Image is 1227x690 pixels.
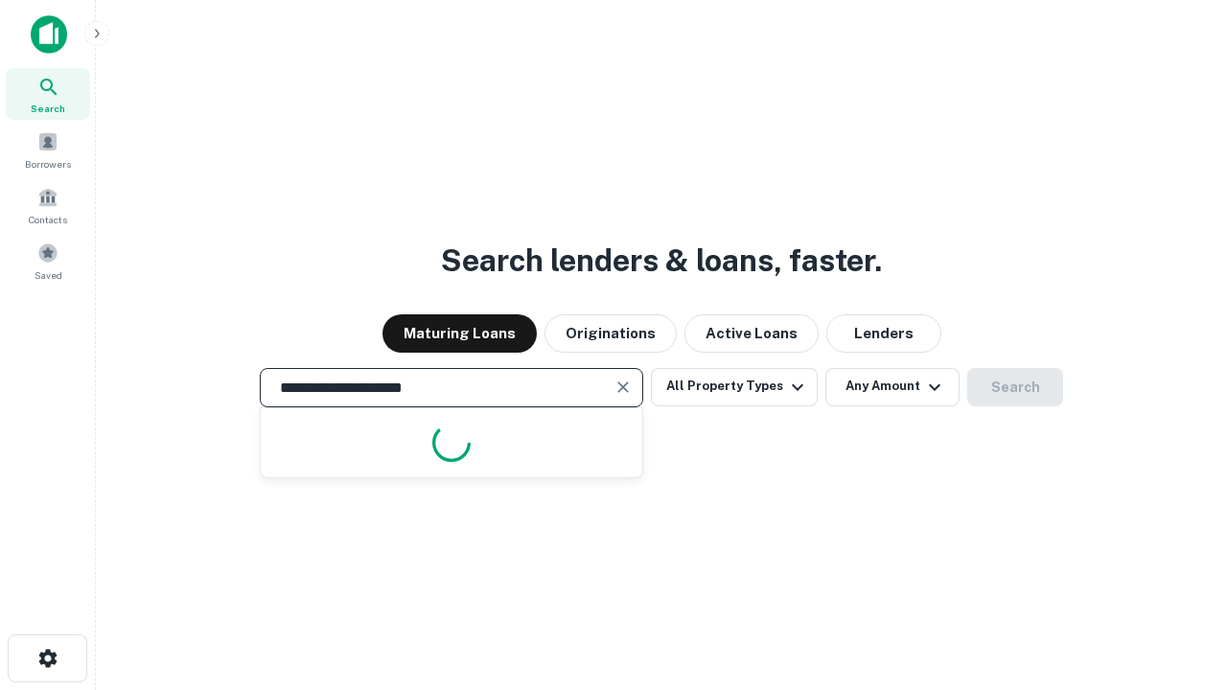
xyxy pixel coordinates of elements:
[6,235,90,287] a: Saved
[6,124,90,175] a: Borrowers
[1131,475,1227,567] iframe: Chat Widget
[31,15,67,54] img: capitalize-icon.png
[544,314,677,353] button: Originations
[29,212,67,227] span: Contacts
[441,238,882,284] h3: Search lenders & loans, faster.
[35,267,62,283] span: Saved
[826,314,941,353] button: Lenders
[6,179,90,231] a: Contacts
[6,68,90,120] a: Search
[684,314,819,353] button: Active Loans
[382,314,537,353] button: Maturing Loans
[25,156,71,172] span: Borrowers
[825,368,960,406] button: Any Amount
[610,374,637,401] button: Clear
[651,368,818,406] button: All Property Types
[31,101,65,116] span: Search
